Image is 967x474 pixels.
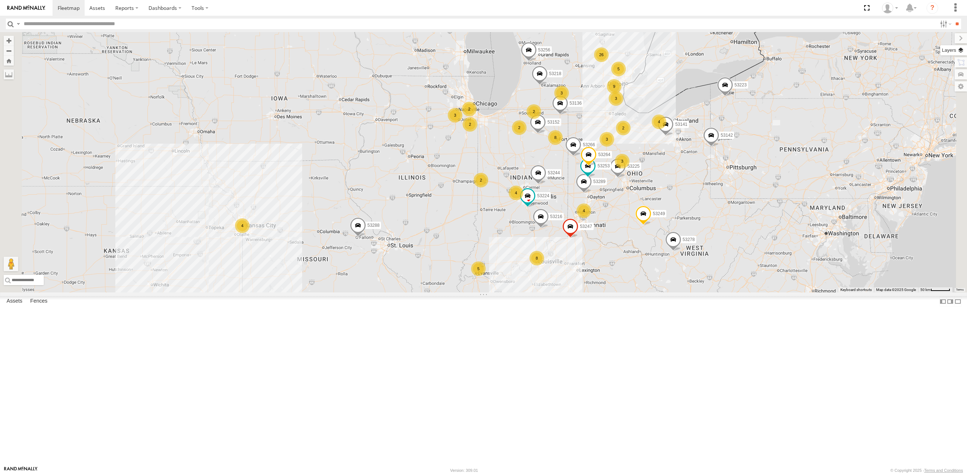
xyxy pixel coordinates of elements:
button: Map Scale: 50 km per 50 pixels [918,287,952,292]
div: 2 [512,120,527,135]
div: © Copyright 2025 - [890,468,963,473]
div: Version: 309.01 [450,468,478,473]
img: rand-logo.svg [7,5,45,11]
span: 50 km [920,288,931,292]
span: 53288 [367,223,380,228]
span: 53253 [597,163,609,168]
span: 53247 [580,224,592,229]
button: Keyboard shortcuts [840,287,872,292]
span: 53266 [583,142,595,147]
label: Measure [4,69,14,79]
div: 2 [474,173,488,187]
label: Assets [3,296,26,307]
button: Zoom Home [4,56,14,66]
span: 53152 [547,120,559,125]
div: 4 [235,218,250,233]
span: 53224 [537,193,549,198]
div: 26 [594,47,609,62]
div: 5 [471,261,486,276]
label: Fences [27,296,51,307]
div: 8 [529,251,544,265]
div: 3 [600,132,614,147]
div: 2 [463,117,477,132]
div: 4 [577,203,591,218]
div: 8 [548,130,563,145]
div: 3 [448,108,462,123]
span: Map data ©2025 Google [876,288,916,292]
span: 53223 [735,83,747,88]
label: Map Settings [955,81,967,92]
div: 2 [527,104,541,119]
span: 53141 [675,122,687,127]
span: 53218 [549,71,561,77]
span: 53216 [550,214,562,219]
span: 53278 [683,237,695,242]
div: 4 [652,114,666,129]
div: 5 [611,62,626,76]
div: 3 [554,86,569,100]
button: Drag Pegman onto the map to open Street View [4,257,18,271]
div: 2 [462,102,477,116]
div: 9 [607,79,621,94]
span: 53289 [593,179,605,184]
button: Zoom out [4,46,14,56]
div: 2 [616,121,631,135]
span: 53249 [653,211,665,216]
div: 3 [615,154,629,168]
label: Hide Summary Table [954,296,962,307]
span: 53244 [548,170,560,175]
div: 3 [609,91,623,106]
button: Zoom in [4,36,14,46]
label: Search Query [15,19,21,29]
div: Miky Transport [879,3,901,13]
a: Terms (opens in new tab) [956,288,964,291]
span: 53142 [721,133,733,138]
span: 53256 [538,47,550,53]
span: 53136 [570,101,582,106]
label: Dock Summary Table to the Left [939,296,947,307]
label: Search Filter Options [937,19,953,29]
a: Terms and Conditions [924,468,963,473]
a: Visit our Website [4,467,38,474]
div: 4 [509,186,523,200]
i: ? [926,2,938,14]
label: Dock Summary Table to the Right [947,296,954,307]
span: 53225 [627,164,639,169]
span: 53264 [598,152,610,157]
